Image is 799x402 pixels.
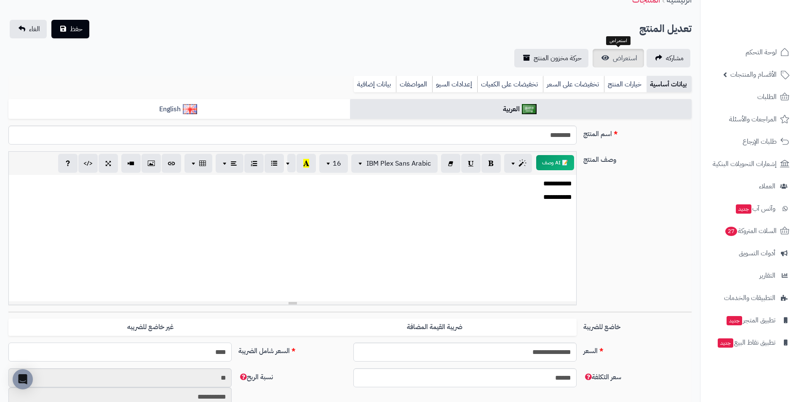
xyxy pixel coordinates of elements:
[705,332,794,353] a: تطبيق نقاط البيعجديد
[724,225,777,237] span: السلات المتروكة
[735,203,775,214] span: وآتس آب
[742,24,791,41] img: logo-2.png
[705,109,794,129] a: المراجعات والأسئلة
[705,42,794,62] a: لوحة التحكم
[606,36,631,46] div: استعراض
[705,131,794,152] a: طلبات الإرجاع
[534,53,582,63] span: حركة مخزون المنتج
[647,76,692,93] a: بيانات أساسية
[724,292,775,304] span: التطبيقات والخدمات
[713,158,777,170] span: إشعارات التحويلات البنكية
[8,99,350,120] a: English
[705,288,794,308] a: التطبيقات والخدمات
[736,204,751,214] span: جديد
[350,99,692,120] a: العربية
[10,20,47,38] a: الغاء
[727,316,742,325] span: جديد
[718,338,733,348] span: جديد
[432,76,477,93] a: إعدادات السيو
[8,319,292,336] label: غير خاضع للضريبه
[705,310,794,330] a: تطبيق المتجرجديد
[613,53,637,63] span: استعراض
[666,53,684,63] span: مشاركه
[726,314,775,326] span: تطبيق المتجر
[293,319,577,336] label: ضريبة القيمة المضافة
[717,337,775,348] span: تطبيق نقاط البيع
[705,176,794,196] a: العملاء
[705,265,794,286] a: التقارير
[536,155,574,170] button: 📝 AI وصف
[705,87,794,107] a: الطلبات
[522,104,537,114] img: العربية
[705,198,794,219] a: وآتس آبجديد
[729,113,777,125] span: المراجعات والأسئلة
[725,227,737,236] span: 27
[51,20,89,38] button: حفظ
[238,372,273,382] span: نسبة الربح
[580,319,695,332] label: خاضع للضريبة
[743,136,777,147] span: طلبات الإرجاع
[639,20,692,38] h2: تعديل المنتج
[593,49,644,67] a: استعراض
[366,158,431,169] span: IBM Plex Sans Arabic
[13,369,33,389] div: Open Intercom Messenger
[235,343,350,356] label: السعر شامل الضريبة
[183,104,198,114] img: English
[759,180,775,192] span: العملاء
[477,76,543,93] a: تخفيضات على الكميات
[70,24,83,34] span: حفظ
[759,270,775,281] span: التقارير
[580,151,695,165] label: وصف المنتج
[29,24,40,34] span: الغاء
[354,76,396,93] a: بيانات إضافية
[319,154,348,173] button: 16
[705,243,794,263] a: أدوات التسويق
[580,126,695,139] label: اسم المنتج
[580,343,695,356] label: السعر
[514,49,588,67] a: حركة مخزون المنتج
[333,158,341,169] span: 16
[757,91,777,103] span: الطلبات
[583,372,621,382] span: سعر التكلفة
[746,46,777,58] span: لوحة التحكم
[351,154,438,173] button: IBM Plex Sans Arabic
[647,49,690,67] a: مشاركه
[739,247,775,259] span: أدوات التسويق
[396,76,432,93] a: المواصفات
[705,154,794,174] a: إشعارات التحويلات البنكية
[705,221,794,241] a: السلات المتروكة27
[604,76,647,93] a: خيارات المنتج
[730,69,777,80] span: الأقسام والمنتجات
[543,76,604,93] a: تخفيضات على السعر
